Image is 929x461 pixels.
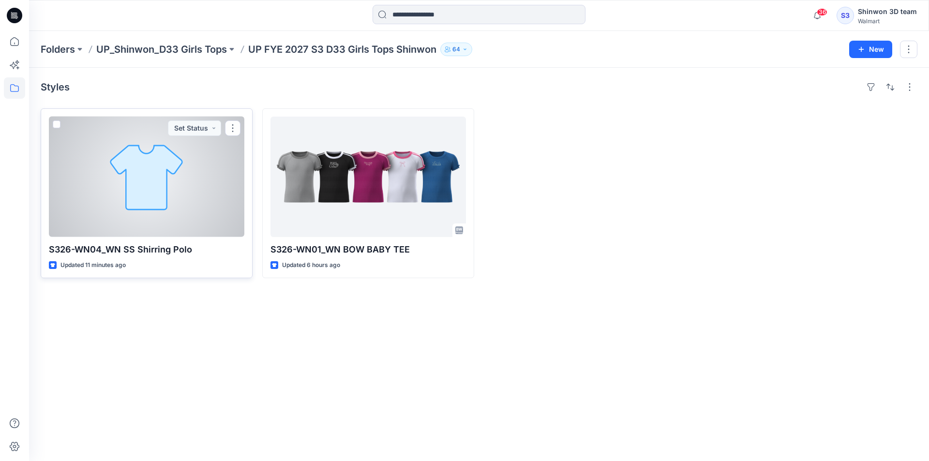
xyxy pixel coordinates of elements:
[858,6,917,17] div: Shinwon 3D team
[452,44,460,55] p: 64
[440,43,472,56] button: 64
[858,17,917,25] div: Walmart
[282,260,340,270] p: Updated 6 hours ago
[270,243,466,256] p: S326-WN01_WN BOW BABY TEE
[849,41,892,58] button: New
[41,81,70,93] h4: Styles
[49,243,244,256] p: S326-WN04_WN SS Shirring Polo
[41,43,75,56] a: Folders
[248,43,436,56] p: UP FYE 2027 S3 D33 Girls Tops Shinwon
[837,7,854,24] div: S3
[60,260,126,270] p: Updated 11 minutes ago
[817,8,827,16] span: 36
[96,43,227,56] a: UP_Shinwon_D33 Girls Tops
[270,117,466,237] a: S326-WN01_WN BOW BABY TEE
[49,117,244,237] a: S326-WN04_WN SS Shirring Polo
